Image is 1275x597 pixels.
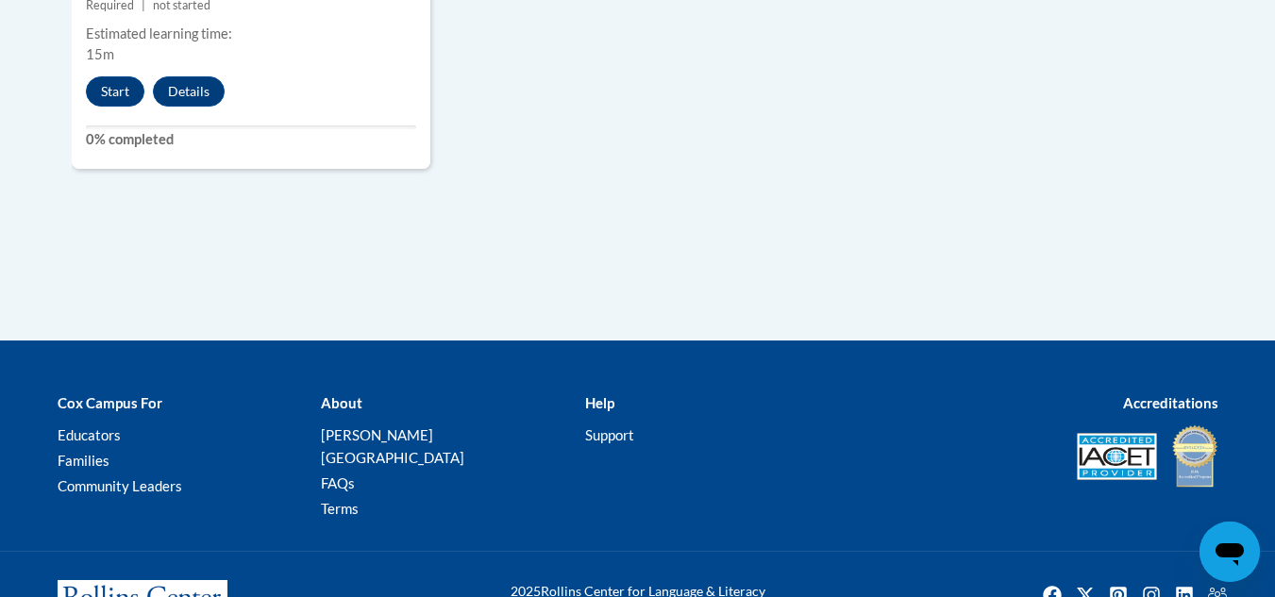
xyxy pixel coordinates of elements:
[153,76,225,107] button: Details
[1171,423,1218,489] img: IDA® Accredited
[321,394,362,411] b: About
[58,426,121,443] a: Educators
[321,426,464,466] a: [PERSON_NAME][GEOGRAPHIC_DATA]
[321,474,355,491] a: FAQs
[321,500,359,517] a: Terms
[1123,394,1218,411] b: Accreditations
[585,426,634,443] a: Support
[86,46,114,62] span: 15m
[58,452,109,469] a: Families
[86,24,416,44] div: Estimated learning time:
[58,477,182,494] a: Community Leaders
[1200,522,1260,582] iframe: Button to launch messaging window, conversation in progress
[585,394,614,411] b: Help
[58,394,162,411] b: Cox Campus For
[86,129,416,150] label: 0% completed
[1077,433,1157,480] img: Accredited IACET® Provider
[86,76,144,107] button: Start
